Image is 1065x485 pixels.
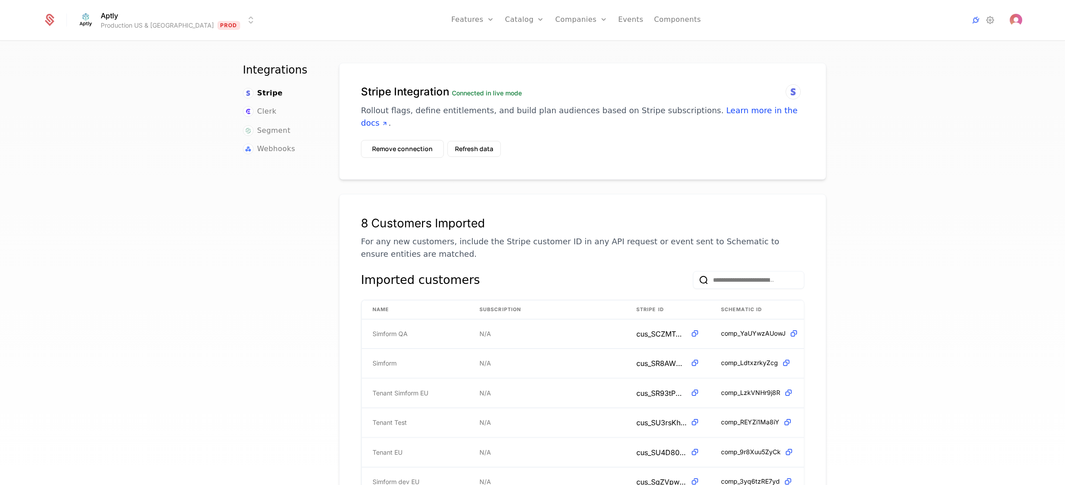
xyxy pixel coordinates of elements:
[373,329,408,338] span: Simform QA
[636,417,687,428] span: cus_SU3rsKhlNQenGf
[373,418,407,427] span: Tenant Test
[1010,14,1022,26] button: Open user button
[636,387,687,398] span: cus_SR93tPDnWYuAyI
[243,144,295,154] a: Webhooks
[479,448,491,456] span: N/A
[243,63,318,155] nav: Main
[479,329,491,338] span: N/A
[101,10,118,21] span: Aptly
[243,63,318,77] h1: Integrations
[721,448,781,456] span: comp_9r8Xuu5ZyCk
[721,359,778,368] span: comp_LdtxzrkyZcg
[469,300,626,319] th: Subscription
[78,10,256,30] button: Select environment
[452,89,522,97] label: Connected in live mode
[361,271,480,289] div: Imported customers
[257,125,291,136] span: Segment
[1010,14,1022,26] img: 's logo
[636,358,687,369] span: cus_SR8AWUm2Rc1ggh
[721,418,779,427] span: comp_REYZi1Ma8iY
[243,125,291,136] a: Segment
[361,85,804,99] h1: Stripe Integration
[373,388,428,397] span: Tenant Simform EU
[479,418,491,427] span: N/A
[217,21,240,30] span: Prod
[721,329,786,338] span: comp_YaUYwzAUowJ
[373,448,402,456] span: Tenant EU
[75,9,96,31] img: Aptly
[362,300,469,319] th: Name
[479,388,491,397] span: N/A
[447,141,501,157] button: Refresh data
[479,359,491,368] span: N/A
[721,388,780,397] span: comp_LzkVNHr9j8R
[101,21,214,30] div: Production US & [GEOGRAPHIC_DATA]
[985,15,995,25] a: Settings
[636,329,687,339] span: cus_SCZMTwRATnP3SL
[361,104,804,129] p: Rollout flags, define entitlements, and build plan audiences based on Stripe subscriptions. .
[257,144,295,154] span: Webhooks
[373,359,397,368] span: Simform
[636,447,687,457] span: cus_SU4D80cXS2jT8a
[971,15,981,25] a: Integrations
[257,88,283,99] span: Stripe
[361,235,804,260] p: For any new customers, include the Stripe customer ID in any API request or event sent to Schemat...
[710,300,804,319] th: Schematic ID
[257,106,276,117] span: Clerk
[626,300,710,319] th: Stripe ID
[361,216,804,230] div: 8 Customers Imported
[243,106,276,117] a: Clerk
[243,88,283,99] a: Stripe
[361,140,444,158] button: Remove connection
